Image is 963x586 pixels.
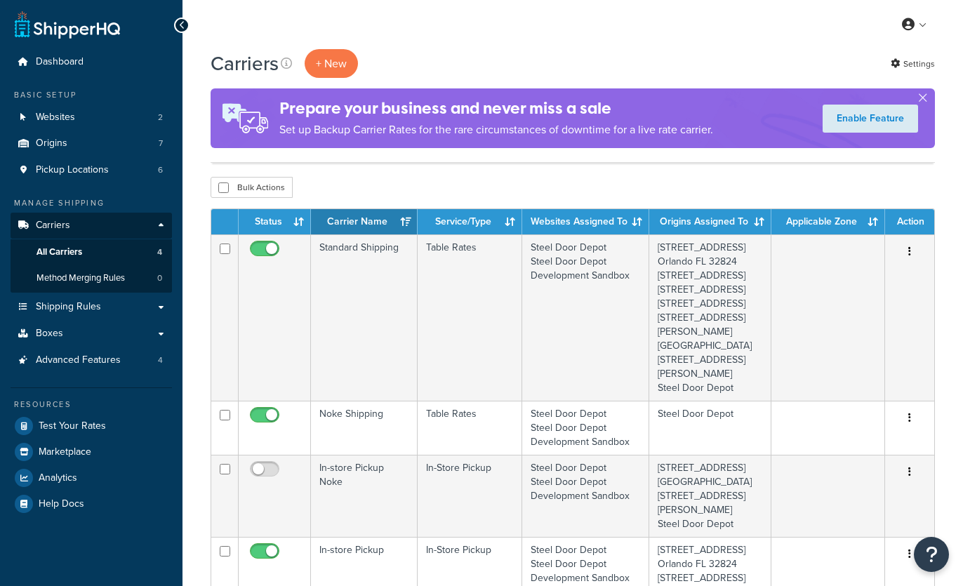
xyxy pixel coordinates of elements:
span: Advanced Features [36,354,121,366]
span: 6 [158,164,163,176]
a: Dashboard [11,49,172,75]
a: Boxes [11,321,172,347]
img: ad-rules-rateshop-fe6ec290ccb7230408bd80ed9643f0289d75e0ffd9eb532fc0e269fcd187b520.png [211,88,279,148]
th: Carrier Name: activate to sort column ascending [311,209,418,234]
a: Carriers [11,213,172,239]
button: + New [305,49,358,78]
span: Test Your Rates [39,420,106,432]
span: Websites [36,112,75,124]
th: Websites Assigned To: activate to sort column ascending [522,209,649,234]
a: Analytics [11,465,172,491]
a: Test Your Rates [11,413,172,439]
th: Applicable Zone: activate to sort column ascending [771,209,885,234]
td: Steel Door Depot Steel Door Depot Development Sandbox [522,234,649,401]
th: Status: activate to sort column ascending [239,209,311,234]
span: 2 [158,112,163,124]
button: Open Resource Center [914,537,949,572]
span: 4 [158,354,163,366]
td: Table Rates [418,401,523,455]
span: Boxes [36,328,63,340]
a: Help Docs [11,491,172,517]
a: Shipping Rules [11,294,172,320]
a: Advanced Features 4 [11,347,172,373]
span: 0 [157,272,162,284]
div: Manage Shipping [11,197,172,209]
span: Help Docs [39,498,84,510]
span: Method Merging Rules [36,272,125,284]
span: Pickup Locations [36,164,109,176]
li: Pickup Locations [11,157,172,183]
a: ShipperHQ Home [15,11,120,39]
th: Origins Assigned To: activate to sort column ascending [649,209,771,234]
span: Marketplace [39,446,91,458]
a: Settings [891,54,935,74]
td: Table Rates [418,234,523,401]
li: Origins [11,131,172,157]
li: Carriers [11,213,172,293]
h1: Carriers [211,50,279,77]
p: Set up Backup Carrier Rates for the rare circumstances of downtime for a live rate carrier. [279,120,713,140]
a: Enable Feature [823,105,918,133]
td: Standard Shipping [311,234,418,401]
h4: Prepare your business and never miss a sale [279,97,713,120]
th: Action [885,209,934,234]
a: Marketplace [11,439,172,465]
a: All Carriers 4 [11,239,172,265]
td: [STREET_ADDRESS] Orlando FL 32824 [STREET_ADDRESS] [STREET_ADDRESS] [STREET_ADDRESS] [STREET_ADDR... [649,234,771,401]
span: Origins [36,138,67,149]
span: Dashboard [36,56,84,68]
a: Method Merging Rules 0 [11,265,172,291]
a: Websites 2 [11,105,172,131]
a: Pickup Locations 6 [11,157,172,183]
span: Analytics [39,472,77,484]
div: Resources [11,399,172,411]
td: In-Store Pickup [418,455,523,537]
td: In-store Pickup Noke [311,455,418,537]
td: [STREET_ADDRESS] [GEOGRAPHIC_DATA][STREET_ADDRESS][PERSON_NAME] Steel Door Depot [649,455,771,537]
li: Method Merging Rules [11,265,172,291]
td: Steel Door Depot Steel Door Depot Development Sandbox [522,401,649,455]
td: Steel Door Depot Steel Door Depot Development Sandbox [522,455,649,537]
span: 4 [157,246,162,258]
div: Basic Setup [11,89,172,101]
span: Carriers [36,220,70,232]
span: All Carriers [36,246,82,258]
li: Advanced Features [11,347,172,373]
td: Steel Door Depot [649,401,771,455]
button: Bulk Actions [211,177,293,198]
td: Noke Shipping [311,401,418,455]
span: 7 [159,138,163,149]
li: All Carriers [11,239,172,265]
span: Shipping Rules [36,301,101,313]
a: Origins 7 [11,131,172,157]
li: Websites [11,105,172,131]
th: Service/Type: activate to sort column ascending [418,209,523,234]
